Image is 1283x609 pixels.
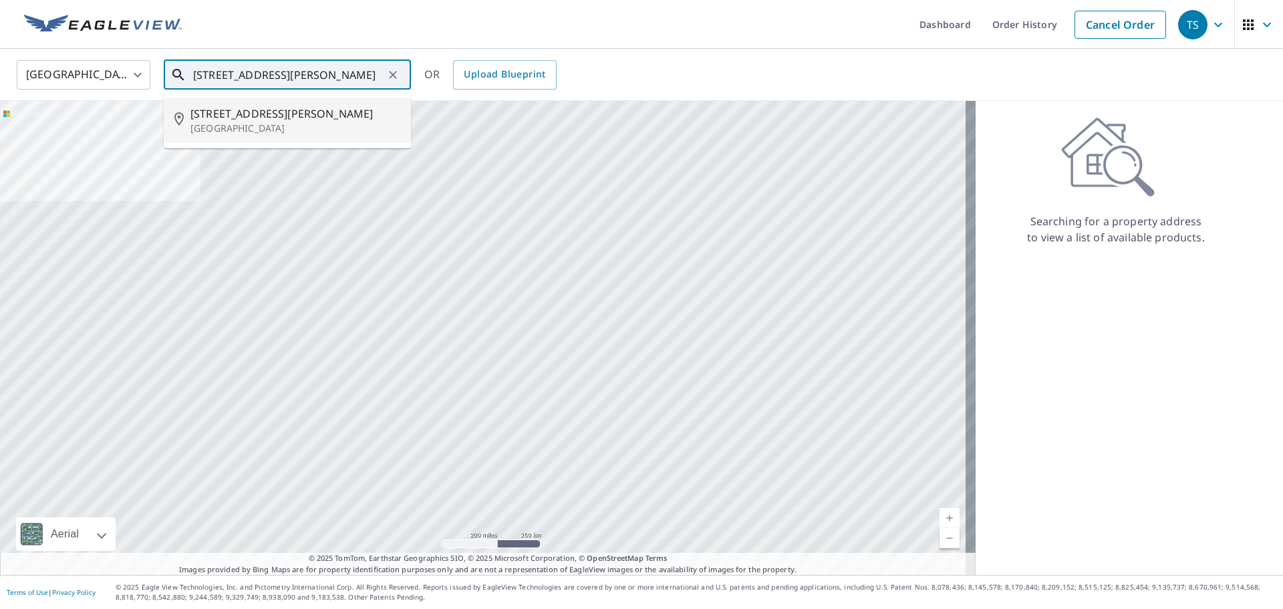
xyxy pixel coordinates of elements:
[16,517,116,551] div: Aerial
[587,553,643,563] a: OpenStreetMap
[47,517,83,551] div: Aerial
[193,56,384,94] input: Search by address or latitude-longitude
[1178,10,1207,39] div: TS
[190,122,400,135] p: [GEOGRAPHIC_DATA]
[384,66,402,84] button: Clear
[190,106,400,122] span: [STREET_ADDRESS][PERSON_NAME]
[17,56,150,94] div: [GEOGRAPHIC_DATA]
[309,553,668,564] span: © 2025 TomTom, Earthstar Geographics SIO, © 2025 Microsoft Corporation, ©
[464,66,545,83] span: Upload Blueprint
[1026,213,1205,245] p: Searching for a property address to view a list of available products.
[1075,11,1166,39] a: Cancel Order
[7,588,48,597] a: Terms of Use
[7,588,96,596] p: |
[646,553,668,563] a: Terms
[424,60,557,90] div: OR
[24,15,182,35] img: EV Logo
[940,528,960,548] a: Current Level 5, Zoom Out
[52,588,96,597] a: Privacy Policy
[116,582,1276,602] p: © 2025 Eagle View Technologies, Inc. and Pictometry International Corp. All Rights Reserved. Repo...
[940,508,960,528] a: Current Level 5, Zoom In
[453,60,556,90] a: Upload Blueprint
